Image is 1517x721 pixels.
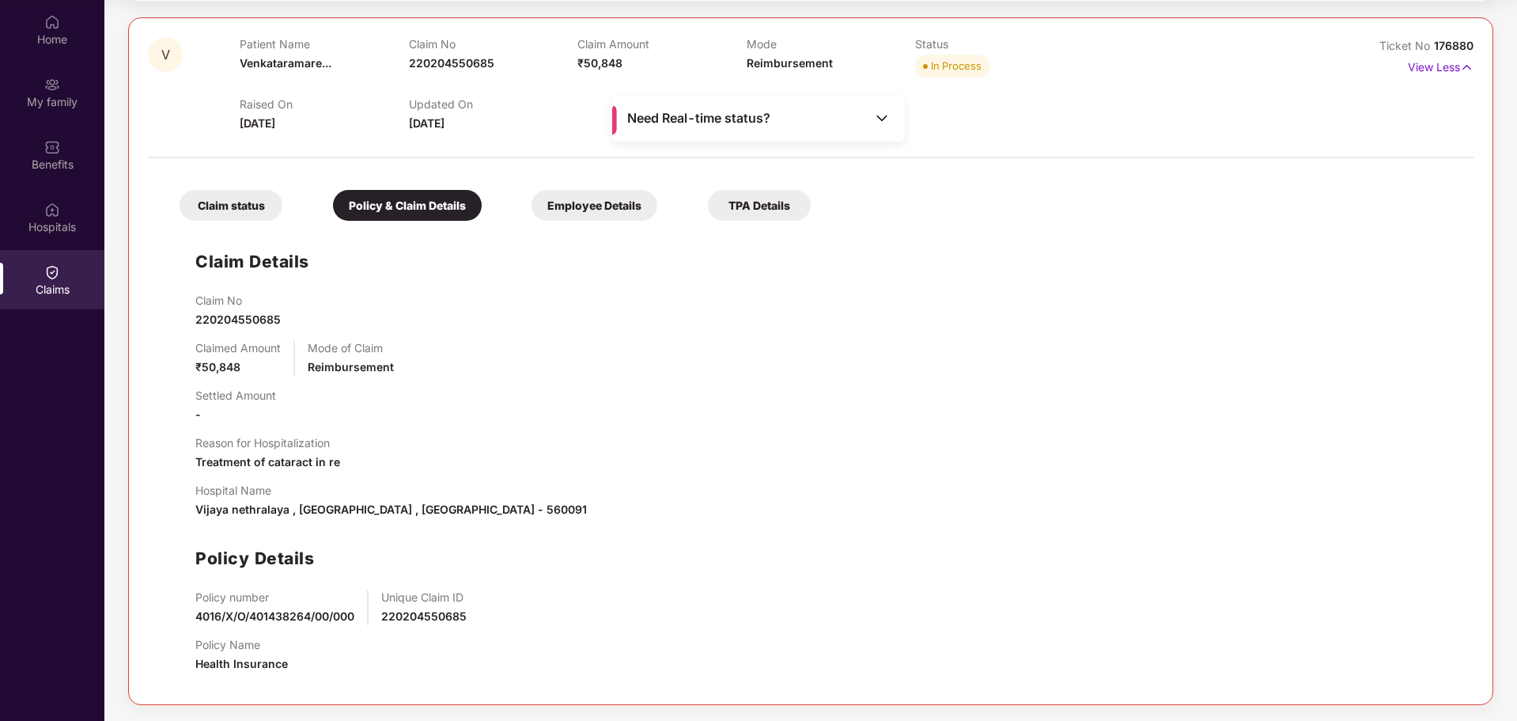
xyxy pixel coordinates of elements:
span: 220204550685 [409,56,494,70]
p: Mode [747,37,915,51]
p: Settled Amount [195,389,276,402]
span: ₹50,848 [577,56,622,70]
p: Mode of Claim [308,341,394,355]
p: View Less [1408,55,1473,76]
h1: Claim Details [195,249,309,275]
span: Need Real-time status? [627,110,770,127]
img: svg+xml;base64,PHN2ZyBpZD0iSG9zcGl0YWxzIiB4bWxucz0iaHR0cDovL3d3dy53My5vcmcvMjAwMC9zdmciIHdpZHRoPS... [44,202,60,218]
span: [DATE] [409,116,445,130]
p: Policy Name [195,638,288,651]
span: Reimbursement [308,360,394,374]
span: Vijaya nethralaya , [GEOGRAPHIC_DATA] , [GEOGRAPHIC_DATA] - 560091 [195,503,587,516]
div: Employee Details [532,190,657,221]
img: svg+xml;base64,PHN2ZyBpZD0iQ2xhaW0iIHhtbG5zPSJodHRwOi8vd3d3LnczLm9yZy8yMDAwL3N2ZyIgd2lkdGg9IjIwIi... [44,264,60,280]
span: 220204550685 [195,313,281,326]
p: Updated On [409,97,577,111]
p: Claim Amount [577,37,746,51]
img: Toggle Icon [874,110,890,126]
div: In Process [931,58,982,74]
p: Reason for Hospitalization [195,436,340,450]
p: Claimed Amount [195,341,281,355]
img: svg+xml;base64,PHN2ZyB3aWR0aD0iMjAiIGhlaWdodD0iMjAiIHZpZXdCb3g9IjAgMCAyMCAyMCIgZmlsbD0ibm9uZSIgeG... [44,77,60,93]
h1: Policy Details [195,545,314,571]
p: Status [915,37,1084,51]
div: TPA Details [708,190,811,221]
span: - [195,408,201,421]
div: Claim status [180,190,282,221]
span: V [161,48,170,62]
p: Claim No [409,37,577,51]
span: Ticket No [1379,39,1434,52]
span: 176880 [1434,39,1473,52]
span: Venkataramare... [240,56,331,70]
span: Treatment of cataract in re [195,455,340,469]
p: Policy number [195,590,354,604]
p: Unique Claim ID [381,590,467,604]
div: Policy & Claim Details [333,190,482,221]
span: Reimbursement [747,56,833,70]
span: Health Insurance [195,657,288,670]
img: svg+xml;base64,PHN2ZyBpZD0iQmVuZWZpdHMiIHhtbG5zPSJodHRwOi8vd3d3LnczLm9yZy8yMDAwL3N2ZyIgd2lkdGg9Ij... [44,139,60,155]
p: Claim No [195,294,281,307]
span: 220204550685 [381,609,467,623]
span: 4016/X/O/401438264/00/000 [195,609,354,623]
p: Patient Name [240,37,408,51]
span: [DATE] [240,116,275,130]
p: Hospital Name [195,484,587,497]
span: ₹50,848 [195,360,240,374]
img: svg+xml;base64,PHN2ZyBpZD0iSG9tZSIgeG1sbnM9Imh0dHA6Ly93d3cudzMub3JnLzIwMDAvc3ZnIiB3aWR0aD0iMjAiIG... [44,14,60,30]
p: Raised On [240,97,408,111]
img: svg+xml;base64,PHN2ZyB4bWxucz0iaHR0cDovL3d3dy53My5vcmcvMjAwMC9zdmciIHdpZHRoPSIxNyIgaGVpZ2h0PSIxNy... [1460,59,1473,76]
